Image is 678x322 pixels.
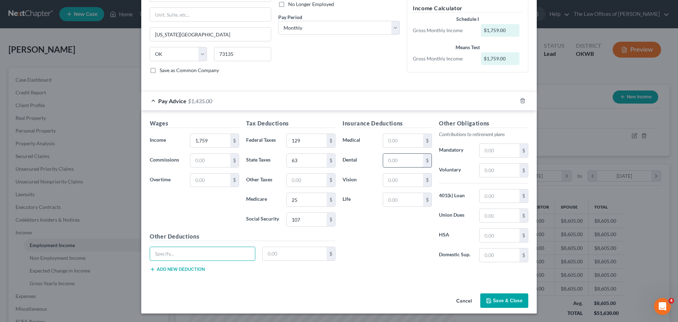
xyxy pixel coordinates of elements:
input: Specify... [150,247,255,260]
input: Unit, Suite, etc... [150,8,271,21]
label: 401(k) Loan [435,189,476,203]
input: 0.00 [190,154,230,167]
input: Enter zip... [214,47,271,61]
div: $ [519,164,528,177]
label: Union Dues [435,209,476,223]
label: Voluntary [435,163,476,177]
div: $ [423,193,432,206]
button: Add new deduction [150,267,205,272]
div: $ [519,248,528,262]
input: 0.00 [287,154,327,167]
input: 0.00 [480,164,519,177]
label: Social Security [243,212,283,227]
label: Medicare [243,193,283,207]
input: 0.00 [263,247,327,260]
input: 0.00 [287,193,327,206]
label: Dental [339,153,379,168]
p: Contributions to retirement plans [439,131,528,138]
input: Enter city... [150,28,271,41]
input: 0.00 [480,144,519,157]
span: $1,435.00 [188,98,212,104]
input: 0.00 [383,134,423,147]
input: 0.00 [383,193,423,206]
label: Mandatory [435,144,476,158]
span: No Longer Employed [288,1,334,7]
button: Cancel [451,294,477,308]
div: Schedule I [413,16,522,23]
label: Federal Taxes [243,134,283,148]
label: Domestic Sup. [435,248,476,262]
div: $ [519,144,528,157]
div: $ [230,174,239,187]
input: 0.00 [480,229,519,242]
label: Other Taxes [243,173,283,187]
div: $ [327,247,335,260]
h5: Wages [150,119,239,128]
span: 4 [668,298,674,304]
span: Pay Period [278,14,302,20]
h5: Income Calculator [413,4,522,13]
div: Gross Monthly Income [409,27,477,34]
div: $ [519,229,528,242]
div: $1,759.00 [481,52,520,65]
label: Overtime [146,173,186,187]
div: $ [327,213,335,226]
div: $ [519,189,528,203]
h5: Other Obligations [439,119,528,128]
h5: Insurance Deductions [343,119,432,128]
input: 0.00 [383,154,423,167]
input: 0.00 [287,134,327,147]
label: Commissions [146,153,186,168]
input: 0.00 [190,174,230,187]
h5: Tax Deductions [246,119,335,128]
div: Gross Monthly Income [409,55,477,62]
div: $ [519,209,528,222]
h5: Other Deductions [150,232,335,241]
div: $ [423,174,432,187]
span: Pay Advice [158,98,186,104]
button: Save & Close [480,293,528,308]
label: State Taxes [243,153,283,168]
div: $ [230,134,239,147]
label: Medical [339,134,379,148]
label: Life [339,193,379,207]
input: 0.00 [480,248,519,262]
input: 0.00 [480,209,519,222]
input: 0.00 [383,174,423,187]
div: $ [423,154,432,167]
span: Save as Common Company [160,67,219,73]
input: 0.00 [287,213,327,226]
span: Income [150,137,166,143]
input: 0.00 [480,189,519,203]
input: 0.00 [287,174,327,187]
div: Means Test [413,44,522,51]
div: $ [327,134,335,147]
div: $1,759.00 [481,24,520,37]
label: Vision [339,173,379,187]
input: 0.00 [190,134,230,147]
label: HSA [435,228,476,242]
div: $ [423,134,432,147]
div: $ [327,154,335,167]
div: $ [327,193,335,206]
iframe: Intercom live chat [654,298,671,315]
div: $ [230,154,239,167]
div: $ [327,174,335,187]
